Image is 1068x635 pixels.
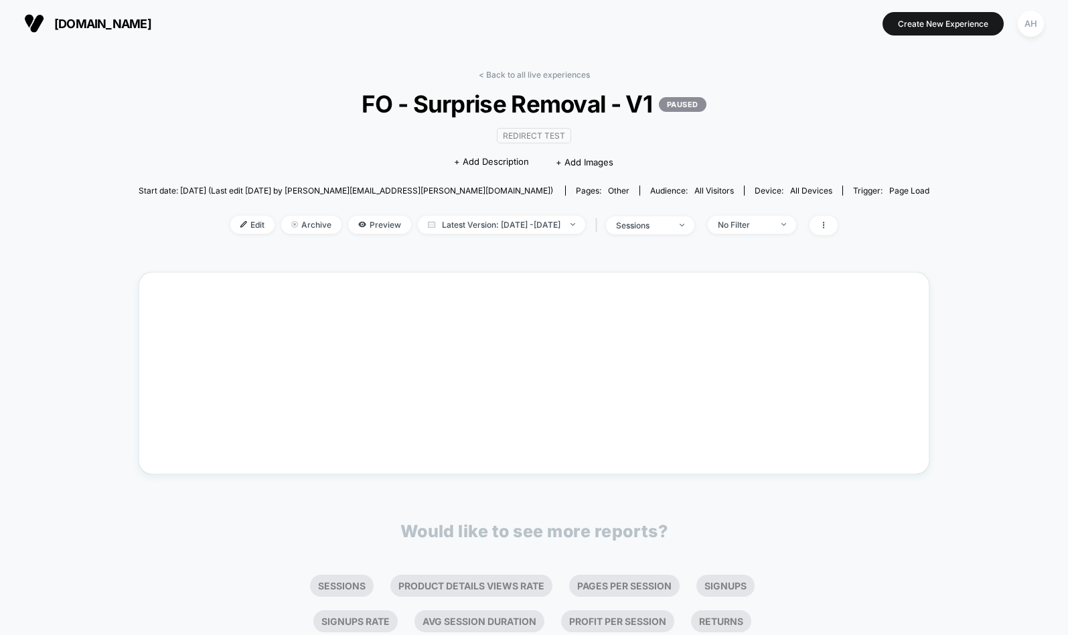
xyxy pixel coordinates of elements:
[313,610,398,632] li: Signups Rate
[139,186,553,196] span: Start date: [DATE] (Last edit [DATE] by [PERSON_NAME][EMAIL_ADDRESS][PERSON_NAME][DOMAIN_NAME])
[428,221,435,228] img: calendar
[291,221,298,228] img: end
[569,575,680,597] li: Pages Per Session
[616,220,670,230] div: sessions
[556,157,613,167] span: + Add Images
[576,186,629,196] div: Pages:
[889,186,929,196] span: Page Load
[781,223,786,226] img: end
[696,575,755,597] li: Signups
[570,223,575,226] img: end
[178,90,889,118] span: FO - Surprise Removal - V1
[592,216,606,235] span: |
[608,186,629,196] span: other
[454,155,529,169] span: + Add Description
[1018,11,1044,37] div: AH
[680,224,684,226] img: end
[310,575,374,597] li: Sessions
[240,221,247,228] img: edit
[790,186,832,196] span: all devices
[718,220,771,230] div: No Filter
[883,12,1004,36] button: Create New Experience
[400,521,668,541] p: Would like to see more reports?
[853,186,929,196] div: Trigger:
[744,186,842,196] span: Device:
[418,216,585,234] span: Latest Version: [DATE] - [DATE]
[230,216,275,234] span: Edit
[1014,10,1048,38] button: AH
[479,70,590,80] a: < Back to all live experiences
[24,13,44,33] img: Visually logo
[54,17,151,31] span: [DOMAIN_NAME]
[281,216,341,234] span: Archive
[348,216,411,234] span: Preview
[694,186,734,196] span: All Visitors
[414,610,544,632] li: Avg Session Duration
[691,610,751,632] li: Returns
[497,128,571,143] span: Redirect Test
[561,610,674,632] li: Profit Per Session
[390,575,552,597] li: Product Details Views Rate
[659,97,706,112] p: PAUSED
[650,186,734,196] div: Audience:
[20,13,155,34] button: [DOMAIN_NAME]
